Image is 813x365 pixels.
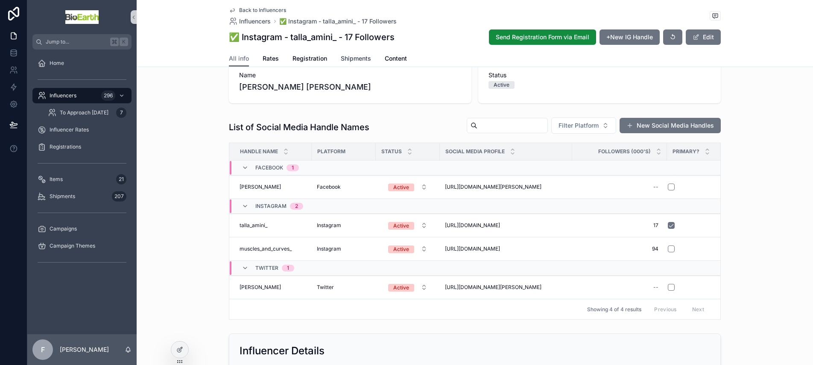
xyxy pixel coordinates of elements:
span: Jump to... [46,38,107,45]
span: Twitter [317,284,334,291]
div: Active [393,222,409,230]
h2: Influencer Details [240,344,325,358]
span: [PERSON_NAME] [PERSON_NAME] [239,81,461,93]
button: Select Button [381,179,434,195]
span: Rates [263,54,279,63]
span: Instagram [255,203,287,210]
button: Send Registration Form via Email [489,29,596,45]
span: Items [50,176,63,183]
span: K [120,38,127,45]
span: Name [239,71,461,79]
div: -- [653,184,658,190]
span: [URL][DOMAIN_NAME] [445,222,500,229]
span: Influencers [239,17,271,26]
div: 296 [101,91,115,101]
a: Influencer Rates [32,122,132,137]
a: -- [577,180,662,194]
span: To Approach [DATE] [60,109,108,116]
span: Filter Platform [559,121,599,130]
button: Select Button [381,241,434,257]
span: muscles_and_curves_ [240,245,292,252]
a: Campaign Themes [32,238,132,254]
span: Instagram [317,222,341,229]
p: [PERSON_NAME] [60,345,109,354]
a: [URL][DOMAIN_NAME] [445,222,567,229]
span: [URL][DOMAIN_NAME] [445,245,500,252]
a: Content [385,51,407,68]
a: -- [577,280,662,294]
a: All info [229,51,249,67]
span: Facebook [317,184,341,190]
div: Active [393,284,409,292]
h1: ✅ Instagram - talla_amini_ - 17 Followers [229,31,395,43]
div: 2 [295,203,298,210]
span: 17 [581,222,658,229]
a: [URL][DOMAIN_NAME][PERSON_NAME] [445,184,567,190]
span: Instagram [317,245,341,252]
a: Campaigns [32,221,132,237]
span: Handle Name [240,148,278,155]
span: Back to Influencers [239,7,286,14]
span: Influencer Rates [50,126,89,133]
a: 17 [577,219,662,232]
span: Showing 4 of 4 results [587,306,641,313]
span: Registrations [50,143,81,150]
a: [PERSON_NAME] [240,284,307,291]
a: Registration [292,51,327,68]
a: talla_amini_ [240,222,307,229]
button: Edit [686,29,721,45]
span: Home [50,60,64,67]
a: Select Button [381,179,435,195]
span: ↺ [670,33,676,41]
img: App logo [65,10,99,24]
span: [PERSON_NAME] [240,284,281,291]
span: Shipments [50,193,75,200]
a: [URL][DOMAIN_NAME] [445,245,567,252]
a: Twitter [317,284,371,291]
span: Status [381,148,402,155]
div: Active [393,184,409,191]
span: F [41,345,45,355]
button: Select Button [551,117,616,134]
span: 94 [581,245,658,252]
a: Influencers296 [32,88,132,103]
span: [PERSON_NAME] [240,184,281,190]
span: Campaigns [50,225,77,232]
a: Registrations [32,139,132,155]
button: +New IG Handle [600,29,660,45]
a: Facebook [317,184,371,190]
div: 1 [292,164,294,171]
span: Primary? [673,148,699,155]
a: Shipments207 [32,189,132,204]
span: Influencers [50,92,76,99]
a: Back to Influencers [229,7,286,14]
div: 21 [116,174,126,184]
div: 7 [116,108,126,118]
a: Rates [263,51,279,68]
a: 94 [577,242,662,256]
span: Content [385,54,407,63]
a: ✅ Instagram - talla_amini_ - 17 Followers [279,17,397,26]
a: Select Button [381,241,435,257]
span: Shipments [341,54,371,63]
span: [URL][DOMAIN_NAME][PERSON_NAME] [445,184,541,190]
div: scrollable content [27,50,137,280]
iframe: Spotlight [1,41,16,56]
a: Influencers [229,17,271,26]
div: Active [393,245,409,253]
a: Instagram [317,222,371,229]
div: -- [653,284,658,291]
span: Followers (000's) [598,148,651,155]
button: Jump to...K [32,34,132,50]
span: All info [229,54,249,63]
a: Shipments [341,51,371,68]
span: Platform [317,148,345,155]
div: 1 [287,265,289,272]
a: To Approach [DATE]7 [43,105,132,120]
a: [PERSON_NAME] [240,184,307,190]
span: [URL][DOMAIN_NAME][PERSON_NAME] [445,284,541,291]
button: New Social Media Handles [620,118,721,133]
h1: List of Social Media Handle Names [229,121,369,133]
button: ↺ [663,29,682,45]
